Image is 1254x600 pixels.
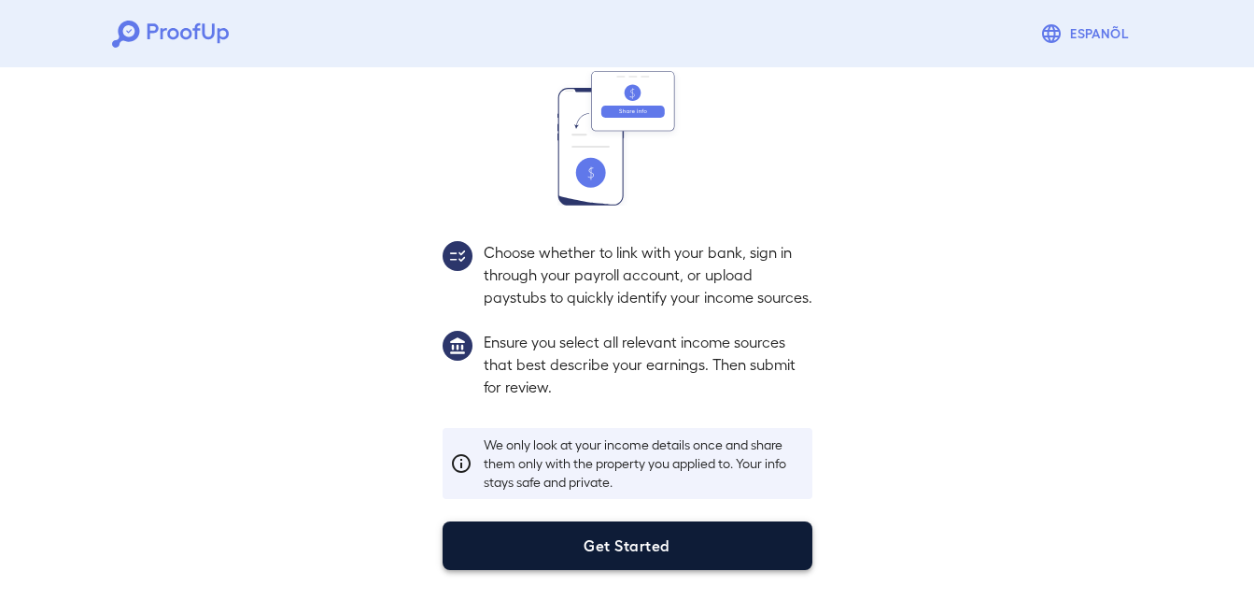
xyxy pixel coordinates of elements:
[484,436,805,492] p: We only look at your income details once and share them only with the property you applied to. Yo...
[443,521,812,570] button: Get Started
[1033,15,1142,52] button: Espanõl
[443,241,472,271] img: group2.svg
[557,71,697,206] img: transfer_money.svg
[484,331,812,398] p: Ensure you select all relevant income sources that best describe your earnings. Then submit for r...
[443,331,472,361] img: group1.svg
[484,241,812,308] p: Choose whether to link with your bank, sign in through your payroll account, or upload paystubs t...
